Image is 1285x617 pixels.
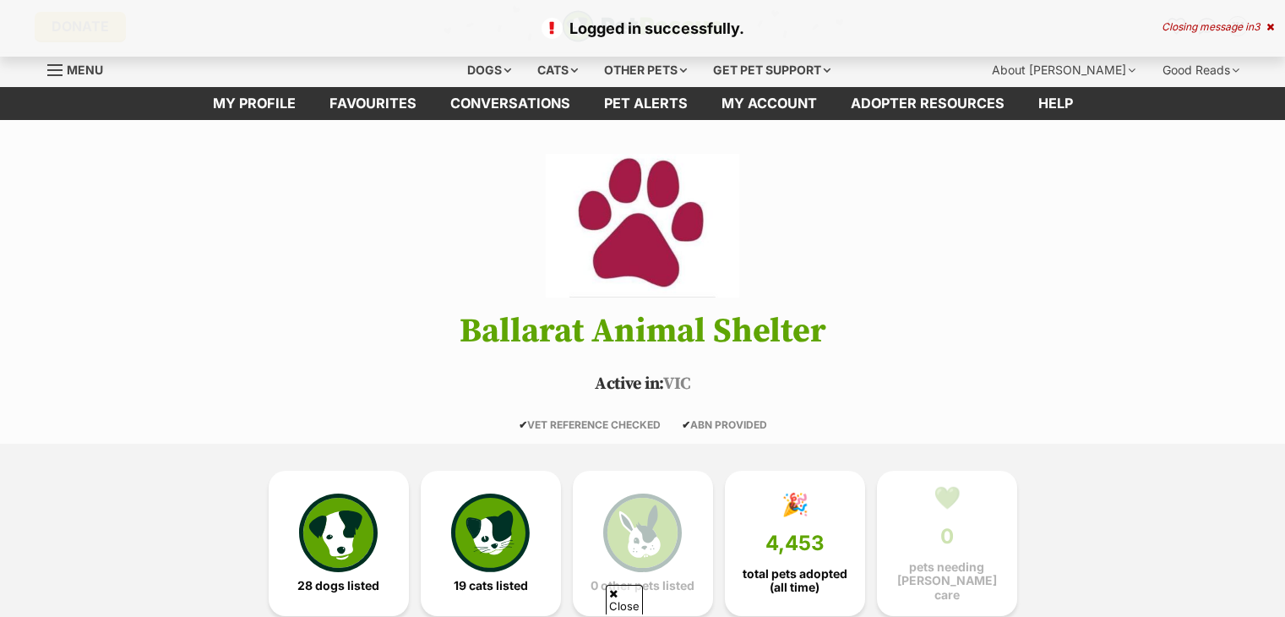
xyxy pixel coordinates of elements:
[682,418,690,431] icon: ✔
[196,87,313,120] a: My profile
[739,567,851,594] span: total pets adopted (all time)
[454,579,528,592] span: 19 cats listed
[297,579,379,592] span: 28 dogs listed
[682,418,767,431] span: ABN PROVIDED
[701,53,842,87] div: Get pet support
[22,313,1264,350] h1: Ballarat Animal Shelter
[834,87,1021,120] a: Adopter resources
[1151,53,1251,87] div: Good Reads
[1021,87,1090,120] a: Help
[934,485,961,511] div: 💚
[455,53,523,87] div: Dogs
[313,87,433,120] a: Favourites
[591,579,694,592] span: 0 other pets listed
[725,471,865,616] a: 🎉 4,453 total pets adopted (all time)
[781,492,809,517] div: 🎉
[525,53,590,87] div: Cats
[980,53,1147,87] div: About [PERSON_NAME]
[592,53,699,87] div: Other pets
[606,585,643,614] span: Close
[940,525,954,549] span: 0
[603,494,681,571] img: bunny-icon-b786713a4a21a2fe6d13e954f4cb29d131f1b31f8a74b52ca2c6d2999bc34bbe.svg
[519,418,661,431] span: VET REFERENCE CHECKED
[299,494,377,571] img: petrescue-icon-eee76f85a60ef55c4a1927667547b313a7c0e82042636edf73dce9c88f694885.svg
[22,372,1264,397] p: VIC
[451,494,529,571] img: cat-icon-068c71abf8fe30c970a85cd354bc8e23425d12f6e8612795f06af48be43a487a.svg
[595,374,663,395] span: Active in:
[765,532,825,555] span: 4,453
[877,471,1017,616] a: 💚 0 pets needing [PERSON_NAME] care
[587,87,705,120] a: Pet alerts
[433,87,587,120] a: conversations
[705,87,834,120] a: My account
[546,154,738,298] img: Ballarat Animal Shelter
[421,471,561,616] a: 19 cats listed
[67,63,103,77] span: Menu
[573,471,713,616] a: 0 other pets listed
[519,418,527,431] icon: ✔
[269,471,409,616] a: 28 dogs listed
[47,53,115,84] a: Menu
[891,560,1003,601] span: pets needing [PERSON_NAME] care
